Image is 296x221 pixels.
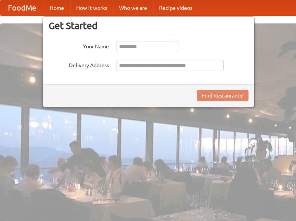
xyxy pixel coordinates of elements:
[49,20,248,31] h3: Get Started
[113,0,153,15] a: Who we are
[49,60,109,69] label: Delivery Address
[70,0,113,15] a: How it works
[44,0,70,15] a: Home
[153,0,198,15] a: Recipe videos
[0,0,44,15] a: FoodMe
[49,41,109,50] label: Your Name
[197,90,248,101] button: Find Restaurants!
